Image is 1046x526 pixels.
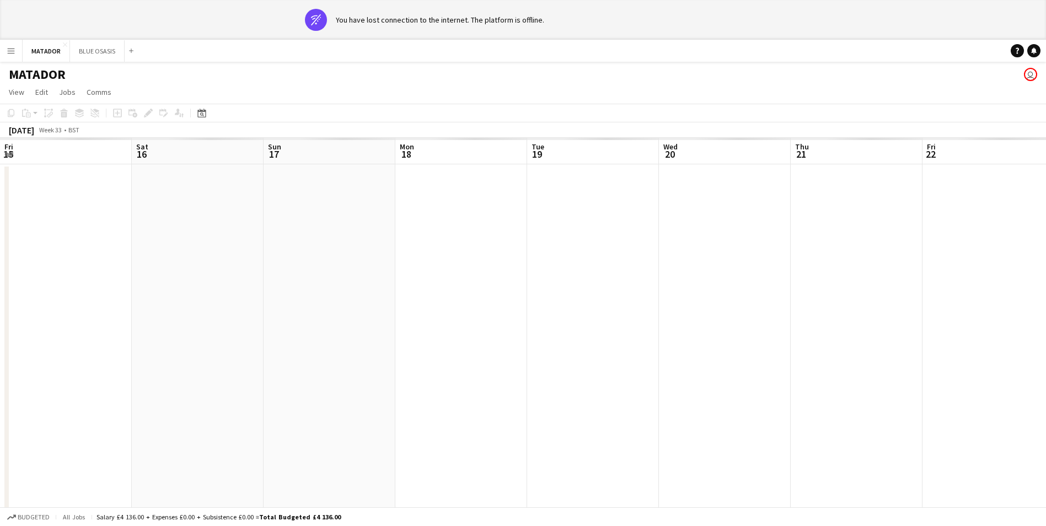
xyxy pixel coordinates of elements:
[18,513,50,521] span: Budgeted
[36,126,64,134] span: Week 33
[4,142,13,152] span: Fri
[96,513,341,521] div: Salary £4 136.00 + Expenses £0.00 + Subsistence £0.00 =
[266,148,281,160] span: 17
[35,87,48,97] span: Edit
[1024,68,1037,81] app-user-avatar: bradley wheatley
[136,142,148,152] span: Sat
[398,148,414,160] span: 18
[532,142,544,152] span: Tue
[400,142,414,152] span: Mon
[795,142,809,152] span: Thu
[55,85,80,99] a: Jobs
[61,513,87,521] span: All jobs
[663,142,678,152] span: Wed
[9,87,24,97] span: View
[662,148,678,160] span: 20
[31,85,52,99] a: Edit
[336,15,544,25] div: You have lost connection to the internet. The platform is offline.
[530,148,544,160] span: 19
[4,85,29,99] a: View
[23,40,70,62] button: MATADOR
[9,66,66,83] h1: MATADOR
[87,87,111,97] span: Comms
[927,142,936,152] span: Fri
[268,142,281,152] span: Sun
[59,87,76,97] span: Jobs
[6,511,51,523] button: Budgeted
[793,148,809,160] span: 21
[259,513,341,521] span: Total Budgeted £4 136.00
[68,126,79,134] div: BST
[70,40,125,62] button: BLUE OSASIS
[135,148,148,160] span: 16
[9,125,34,136] div: [DATE]
[925,148,936,160] span: 22
[3,148,13,160] span: 15
[82,85,116,99] a: Comms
